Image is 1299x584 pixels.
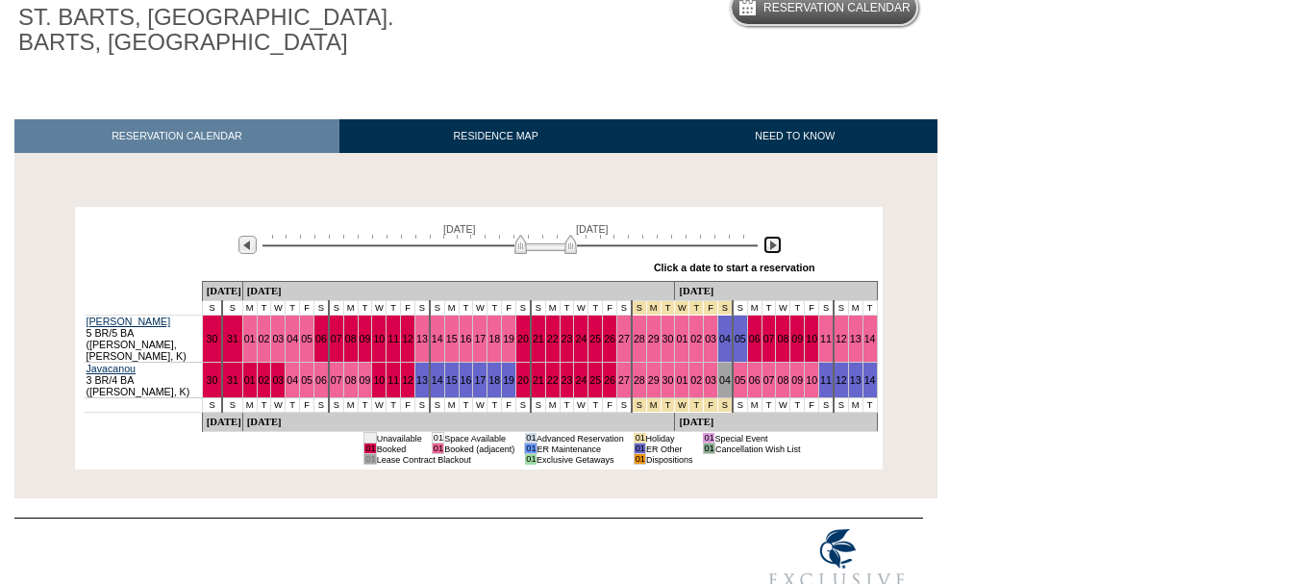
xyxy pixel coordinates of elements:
td: Lease Contract Blackout [376,454,514,465]
a: 20 [517,333,529,344]
td: W [574,301,588,316]
td: M [343,398,358,413]
td: M [747,398,762,413]
td: F [603,398,617,413]
td: M [343,301,358,316]
a: 01 [244,333,256,344]
td: S [733,301,747,316]
a: 24 [575,374,587,386]
td: Independence Day 2026 [675,301,689,316]
a: 20 [517,374,529,386]
td: Special Event [714,433,800,444]
td: W [372,398,387,413]
td: W [271,398,286,413]
td: Unavailable [376,433,422,444]
a: 04 [719,374,731,386]
td: S [617,301,632,316]
td: 01 [364,433,376,444]
a: 03 [705,333,716,344]
a: 04 [719,333,731,344]
td: 01 [432,444,443,454]
a: 08 [777,333,788,344]
a: 14 [864,333,876,344]
td: S [313,398,328,413]
a: 01 [676,333,687,344]
span: [DATE] [443,223,476,235]
td: T [257,301,271,316]
td: Advanced Reservation [537,433,624,444]
td: Independence Day 2026 [632,301,646,316]
a: 23 [562,374,573,386]
a: 21 [533,374,544,386]
a: 08 [777,374,788,386]
td: T [459,301,473,316]
td: S [834,398,848,413]
a: 19 [503,333,514,344]
a: 26 [604,374,615,386]
a: 05 [301,333,312,344]
a: 14 [432,333,443,344]
td: 01 [703,444,714,454]
a: 08 [345,374,357,386]
td: [DATE] [675,413,877,432]
td: ER Maintenance [537,444,624,454]
td: T [790,301,805,316]
div: Click a date to start a reservation [654,262,815,273]
td: Cancellation Wish List [714,444,800,454]
td: W [372,301,387,316]
td: T [862,398,877,413]
img: Next [763,236,782,254]
a: 09 [360,374,371,386]
a: 12 [836,374,847,386]
td: [DATE] [242,413,675,432]
td: S [531,398,545,413]
a: 05 [735,374,746,386]
td: 01 [525,433,537,444]
a: 06 [315,374,327,386]
a: 30 [662,374,674,386]
a: NEED TO KNOW [652,119,937,153]
td: Independence Day 2026 [632,398,646,413]
a: 13 [850,333,862,344]
td: T [762,301,776,316]
td: 3 BR/4 BA ([PERSON_NAME], K) [85,363,203,398]
td: Dispositions [646,454,693,465]
a: 04 [287,374,298,386]
td: S [222,398,242,413]
h5: Reservation Calendar [763,2,911,14]
a: 02 [259,374,270,386]
td: S [329,301,343,316]
td: S [516,301,531,316]
td: [DATE] [202,282,242,301]
a: 29 [648,333,660,344]
a: 12 [836,333,847,344]
a: 21 [533,333,544,344]
td: F [401,301,415,316]
td: W [473,301,487,316]
td: T [387,398,401,413]
td: Booked (adjacent) [444,444,515,454]
a: 30 [207,374,218,386]
td: T [358,301,372,316]
a: 10 [806,374,817,386]
a: 06 [749,374,761,386]
a: 11 [820,374,832,386]
a: 26 [604,333,615,344]
td: S [313,301,328,316]
a: 13 [416,333,428,344]
td: Independence Day 2026 [646,301,661,316]
a: 06 [749,333,761,344]
td: T [588,301,603,316]
td: S [329,398,343,413]
td: S [819,301,834,316]
td: S [430,398,444,413]
td: S [415,301,430,316]
td: S [733,398,747,413]
a: 11 [820,333,832,344]
a: 02 [690,374,702,386]
a: 07 [331,333,342,344]
td: T [387,301,401,316]
img: Previous [238,236,257,254]
a: 25 [589,374,601,386]
td: ER Other [646,444,693,454]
